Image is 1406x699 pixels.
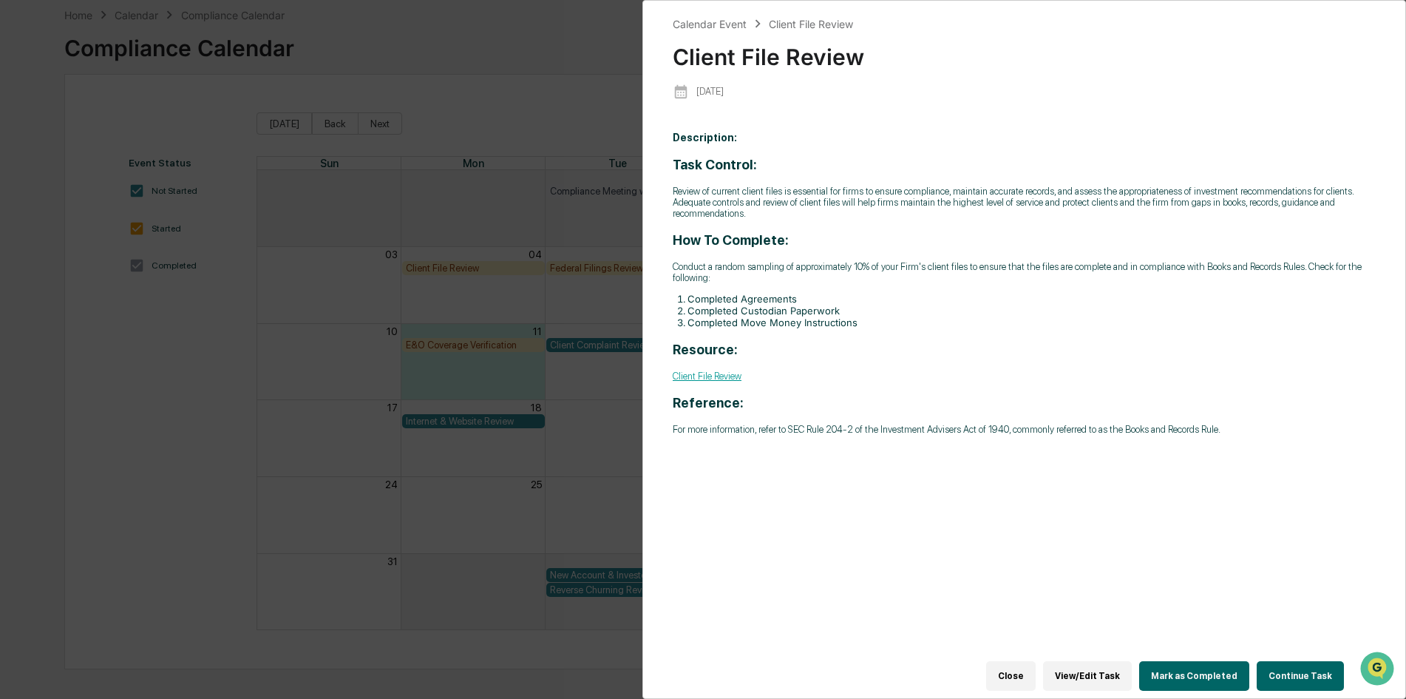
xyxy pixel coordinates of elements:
div: 🖐️ [15,188,27,200]
div: Client File Review [673,32,1376,70]
button: Continue Task [1257,661,1344,691]
div: 🔎 [15,216,27,228]
img: 1746055101610-c473b297-6a78-478c-a979-82029cc54cd1 [15,113,41,140]
a: Client File Review [673,371,741,382]
iframe: Open customer support [1359,650,1399,690]
p: For more information, refer to SEC Rule 204-2 of the Investment Advisers Act of 1940, commonly re... [673,424,1376,435]
div: 🗄️ [107,188,119,200]
strong: Reference: [673,395,744,411]
span: Attestations [122,186,183,201]
button: Close [986,661,1036,691]
button: Mark as Completed [1139,661,1249,691]
li: Completed Custodian Paperwork [687,305,1376,317]
button: Start new chat [251,118,269,135]
li: Completed Agreements [687,293,1376,305]
p: Review of current client files is essential for firms to ensure compliance, maintain accurate rec... [673,186,1376,219]
input: Clear [38,67,244,83]
a: Powered byPylon [104,250,179,262]
p: [DATE] [696,86,724,97]
strong: Task Control: [673,157,757,172]
span: Data Lookup [30,215,93,229]
p: Conduct a random sampling of approximately 10% of your Firm's client files to ensure that the fil... [673,261,1376,283]
span: Preclearance [30,186,95,201]
div: We're available if you need us! [50,128,187,140]
b: Description: [673,132,737,143]
p: How can we help? [15,31,269,55]
div: Start new chat [50,113,242,128]
strong: How To Complete: [673,232,789,248]
a: 🖐️Preclearance [9,180,101,207]
a: 🗄️Attestations [101,180,189,207]
button: View/Edit Task [1043,661,1132,691]
strong: Resource: [673,342,738,357]
span: Pylon [147,251,179,262]
li: Completed Move Money Instructions [687,317,1376,328]
div: Calendar Event [673,18,747,30]
a: 🔎Data Lookup [9,209,99,235]
div: Client File Review [769,18,853,30]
